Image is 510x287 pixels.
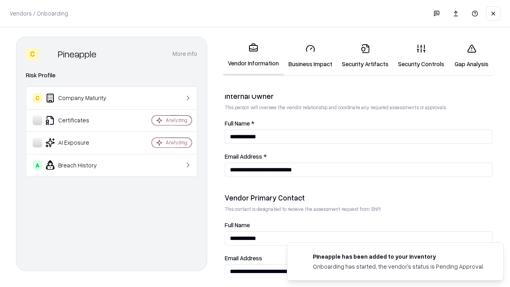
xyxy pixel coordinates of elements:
div: Pineapple has been added to your inventory [313,252,484,261]
a: Gap Analysis [449,37,494,75]
div: Onboarding has started, the vendor's status is Pending Approval. [313,262,484,271]
div: Risk Profile [26,71,197,80]
a: Security Controls [393,37,449,75]
div: C [26,47,39,60]
label: Email Address [225,255,492,261]
div: Pineapple [58,47,96,60]
p: This contact is designated to receive the assessment request from Shift [225,206,492,212]
div: Analyzing [166,139,187,146]
p: Vendors / Onboarding [10,9,68,18]
a: Business Impact [284,37,337,75]
div: Breach History [33,160,128,170]
img: pineappleenergy.com [297,252,306,262]
label: Full Name [225,222,492,228]
div: Internal Owner [225,91,492,101]
a: Security Artifacts [337,37,393,75]
label: Full Name * [225,120,492,126]
div: A [33,160,42,170]
div: AI Exposure [33,138,128,147]
button: More info [173,47,197,61]
div: C [33,93,42,103]
div: Analyzing [166,117,187,124]
div: Vendor Primary Contact [225,193,492,202]
img: Pineapple [42,47,55,60]
div: Certificates [33,116,128,125]
p: This person will oversee the vendor relationship and coordinate any required assessments or appro... [225,104,492,111]
a: Vendor Information [223,37,284,75]
div: Company Maturity [33,93,128,103]
label: Email Address * [225,153,492,159]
